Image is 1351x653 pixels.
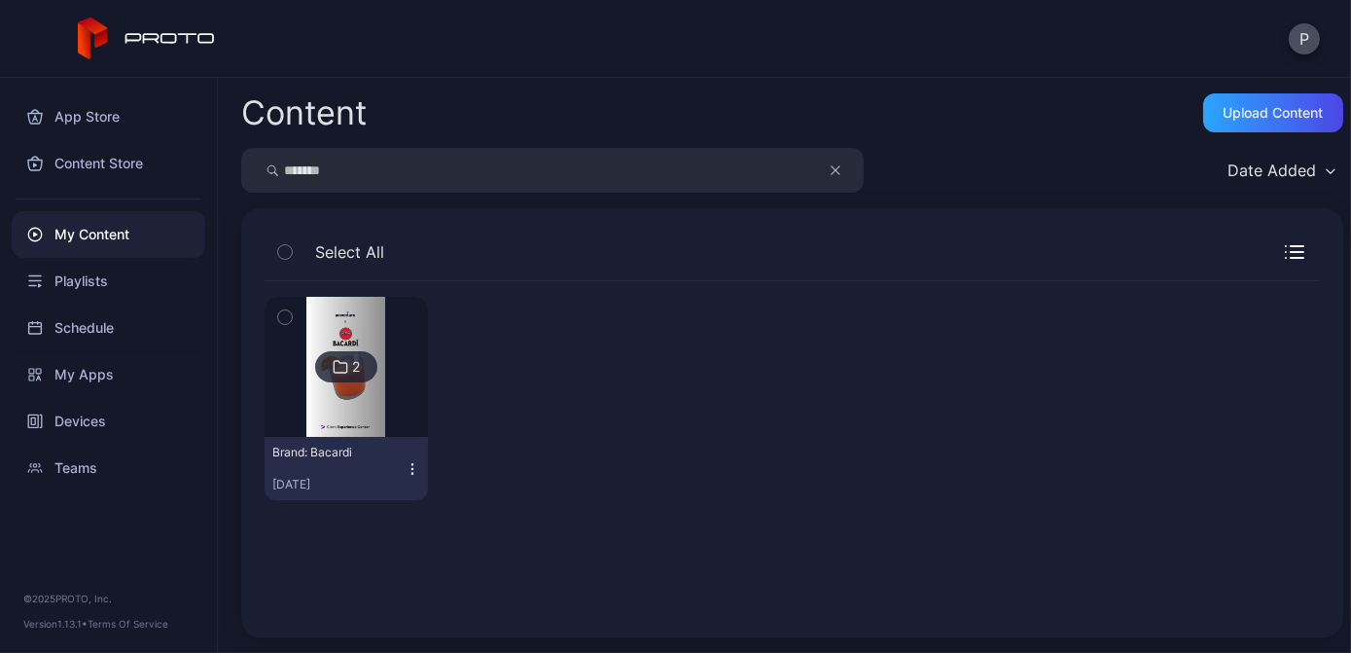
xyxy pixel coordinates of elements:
a: Content Store [12,140,205,187]
a: Schedule [12,305,205,351]
button: Brand: Bacardi[DATE] [265,437,428,500]
a: My Apps [12,351,205,398]
a: Playlists [12,258,205,305]
a: My Content [12,211,205,258]
button: P [1289,23,1320,54]
div: Upload Content [1224,105,1324,121]
div: Brand: Bacardi [272,445,379,460]
span: Select All [315,240,384,264]
a: App Store [12,93,205,140]
div: © 2025 PROTO, Inc. [23,591,194,606]
button: Upload Content [1203,93,1343,132]
div: Content [241,96,367,129]
div: Date Added [1227,161,1316,180]
a: Devices [12,398,205,445]
span: Version 1.13.1 • [23,618,88,630]
a: Teams [12,445,205,491]
a: Terms Of Service [88,618,168,630]
button: Date Added [1218,148,1343,193]
div: 2 [352,358,360,376]
div: [DATE] [272,477,405,492]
